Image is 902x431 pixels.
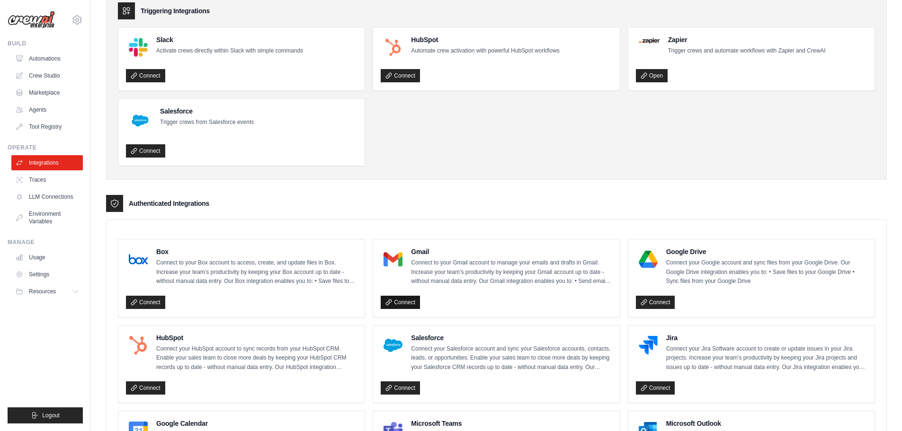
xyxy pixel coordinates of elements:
[8,407,83,423] button: Logout
[381,69,420,82] a: Connect
[11,155,83,170] a: Integrations
[11,206,83,229] a: Environment Variables
[129,250,148,269] img: Box Logo
[636,381,675,395] a: Connect
[11,172,83,187] a: Traces
[411,247,612,256] h4: Gmail
[126,381,165,395] a: Connect
[384,336,402,355] img: Salesforce Logo
[11,189,83,204] a: LLM Connections
[11,68,83,83] a: Crew Studio
[42,412,60,419] span: Logout
[129,199,209,208] h3: Authenticated Integrations
[11,85,83,100] a: Marketplace
[411,35,559,44] h4: HubSpot
[126,296,165,309] a: Connect
[156,419,357,428] h4: Google Calendar
[636,69,668,82] a: Open
[160,118,254,127] p: Trigger crews from Salesforce events
[8,238,83,246] div: Manage
[666,247,867,256] h4: Google Drive
[11,284,83,299] button: Resources
[411,46,559,56] p: Automate crew activation with powerful HubSpot workflows
[411,333,612,343] h4: Salesforce
[11,119,83,134] a: Tool Registry
[11,102,83,117] a: Agents
[11,250,83,265] a: Usage
[639,38,660,44] img: Zapier Logo
[11,51,83,66] a: Automations
[126,69,165,82] a: Connect
[156,46,303,56] p: Activate crews directly within Slack with simple commands
[156,35,303,44] h4: Slack
[8,11,55,29] img: Logo
[384,250,402,269] img: Gmail Logo
[668,35,826,44] h4: Zapier
[666,333,867,343] h4: Jira
[666,419,867,428] h4: Microsoft Outlook
[156,258,357,286] p: Connect to your Box account to access, create, and update files in Box. Increase your team’s prod...
[160,106,254,116] h4: Salesforce
[381,381,420,395] a: Connect
[8,144,83,151] div: Operate
[381,296,420,309] a: Connect
[668,46,826,56] p: Trigger crews and automate workflows with Zapier and CrewAI
[156,247,357,256] h4: Box
[636,296,675,309] a: Connect
[8,40,83,47] div: Build
[666,258,867,286] p: Connect your Google account and sync files from your Google Drive. Our Google Drive integration e...
[411,258,612,286] p: Connect to your Gmail account to manage your emails and drafts in Gmail. Increase your team’s pro...
[384,38,402,57] img: HubSpot Logo
[666,344,867,372] p: Connect your Jira Software account to create or update issues in your Jira projects. Increase you...
[11,267,83,282] a: Settings
[129,109,152,132] img: Salesforce Logo
[129,38,148,57] img: Slack Logo
[411,419,612,428] h4: Microsoft Teams
[29,288,56,295] span: Resources
[156,333,357,343] h4: HubSpot
[141,6,210,16] h3: Triggering Integrations
[639,336,658,355] img: Jira Logo
[411,344,612,372] p: Connect your Salesforce account and sync your Salesforce accounts, contacts, leads, or opportunit...
[156,344,357,372] p: Connect your HubSpot account to sync records from your HubSpot CRM. Enable your sales team to clo...
[129,336,148,355] img: HubSpot Logo
[639,250,658,269] img: Google Drive Logo
[126,144,165,158] a: Connect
